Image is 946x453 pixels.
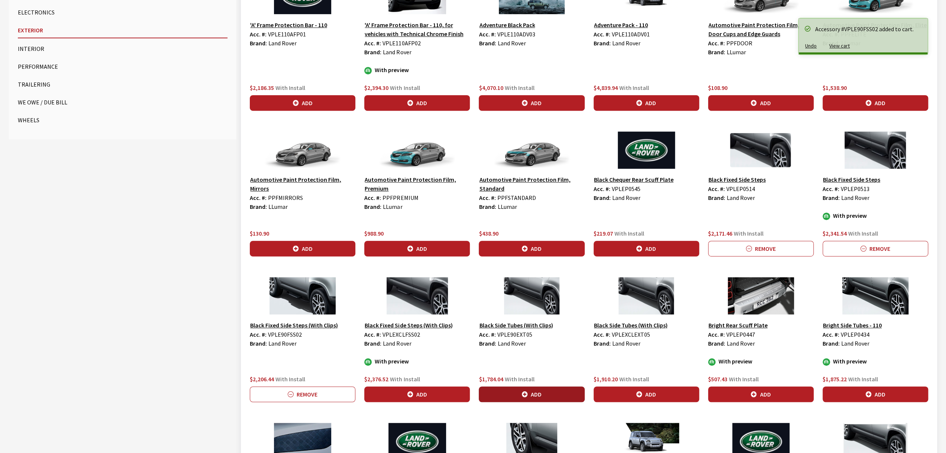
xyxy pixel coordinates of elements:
[479,175,584,193] button: Automotive Paint Protection Film, Standard
[18,23,227,38] button: Exterior
[250,84,274,91] span: $2,186.35
[594,175,674,184] button: Black Chequer Rear Scuff Plate
[18,41,227,56] button: Interior
[364,202,381,211] label: Brand:
[727,340,755,347] span: Land Rover
[497,39,526,47] span: Land Rover
[250,95,355,111] button: Add
[799,39,823,52] button: Undo
[364,230,384,237] span: $988.90
[823,184,839,193] label: Acc. #:
[612,194,640,201] span: Land Rover
[250,202,267,211] label: Brand:
[708,375,727,383] span: $507.43
[708,84,727,91] span: $108.90
[275,84,305,91] span: With Install
[250,175,355,193] button: Automotive Paint Protection Film, Mirrors
[268,194,303,201] span: PPFMIRRORS
[383,203,402,210] span: LLumar
[364,84,388,91] span: $2,394.30
[841,331,869,338] span: VPLEP0434
[364,357,470,366] div: With preview
[726,331,755,338] span: VPLEP0447
[708,48,725,56] label: Brand:
[594,184,610,193] label: Acc. #:
[594,193,611,202] label: Brand:
[594,84,618,91] span: $4,839.94
[708,184,725,193] label: Acc. #:
[708,277,814,314] img: Image for Bright Rear Scuff Plate
[708,39,725,48] label: Acc. #:
[479,386,584,402] button: Add
[390,84,420,91] span: With Install
[823,241,928,256] button: Remove
[612,185,640,192] span: VPLEP0545
[823,193,840,202] label: Brand:
[364,132,470,169] img: Image for Automotive Paint Protection Film, Premium
[382,331,420,338] span: VPLEXCLFSS02
[708,241,814,256] button: Remove
[612,331,650,338] span: VPLEXCLEXT05
[708,175,766,184] button: Black Fixed Side Steps
[726,185,755,192] span: VPLEP0514
[479,132,584,169] img: Image for Automotive Paint Protection Film, Standard
[275,375,305,383] span: With Install
[364,375,388,383] span: $2,376.52
[364,65,470,74] div: With preview
[594,386,699,402] button: Add
[18,59,227,74] button: Performance
[268,340,297,347] span: Land Rover
[479,202,496,211] label: Brand:
[364,241,470,256] button: Add
[18,77,227,92] button: Trailering
[612,340,640,347] span: Land Rover
[708,386,814,402] button: Add
[250,30,267,39] label: Acc. #:
[390,375,420,383] span: With Install
[479,320,553,330] button: Black Side Tubes (With Clips)
[250,132,355,169] img: Image for Automotive Paint Protection Film, Mirrors
[250,193,267,202] label: Acc. #:
[364,277,470,314] img: Image for Black Fixed Side Steps (With Clips)
[727,48,746,56] span: LLumar
[815,25,920,33] div: Accessory #VPLE90FSS02 added to cart.
[250,241,355,256] button: Add
[708,193,725,202] label: Brand:
[479,30,495,39] label: Acc. #:
[594,95,699,111] button: Add
[18,95,227,110] button: We Owe / Due Bill
[726,39,752,47] span: PPFDOOR
[823,375,847,383] span: $1,875.22
[479,339,496,348] label: Brand:
[250,20,327,30] button: 'A' Frame Protection Bar - 110
[250,386,355,402] button: Remove
[823,39,856,52] button: View cart
[841,340,869,347] span: Land Rover
[708,357,814,366] div: With preview
[497,203,517,210] span: LLumar
[708,230,732,237] span: $2,171.46
[18,113,227,127] button: Wheels
[594,241,699,256] button: Add
[823,339,840,348] label: Brand:
[594,132,699,169] img: Image for Black Chequer Rear Scuff Plate
[250,330,267,339] label: Acc. #:
[383,340,411,347] span: Land Rover
[594,277,699,314] img: Image for Black Side Tubes (With Clips)
[497,30,535,38] span: VPLE110ADV03
[364,320,453,330] button: Black Fixed Side Steps (With Clips)
[504,84,534,91] span: With Install
[268,30,306,38] span: VPLE110AFP01
[841,185,869,192] span: VPLEP0513
[382,39,420,47] span: VPLE110AFP02
[504,375,534,383] span: With Install
[479,277,584,314] img: Image for Black Side Tubes (With Clips)
[823,320,882,330] button: Bright Side Tubes - 110
[250,320,338,330] button: Black Fixed Side Steps (With Clips)
[594,330,610,339] label: Acc. #:
[708,132,814,169] img: Image for Black Fixed Side Steps
[594,320,668,330] button: Black Side Tubes (With Clips)
[18,5,227,20] button: Electronics
[708,330,725,339] label: Acc. #:
[823,357,928,366] div: With preview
